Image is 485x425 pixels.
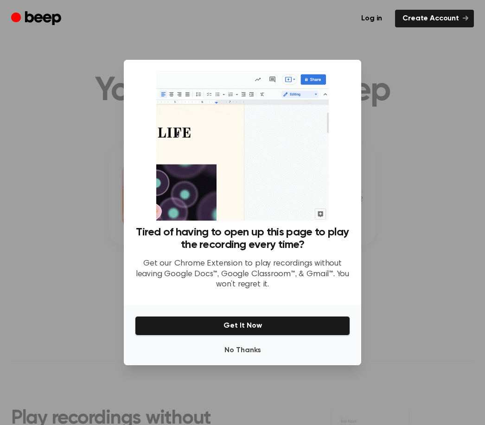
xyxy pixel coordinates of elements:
[11,10,64,28] a: Beep
[135,316,350,336] button: Get It Now
[395,10,474,27] a: Create Account
[135,341,350,360] button: No Thanks
[135,259,350,290] p: Get our Chrome Extension to play recordings without leaving Google Docs™, Google Classroom™, & Gm...
[135,226,350,251] h3: Tired of having to open up this page to play the recording every time?
[354,10,389,27] a: Log in
[156,71,328,221] img: Beep extension in action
